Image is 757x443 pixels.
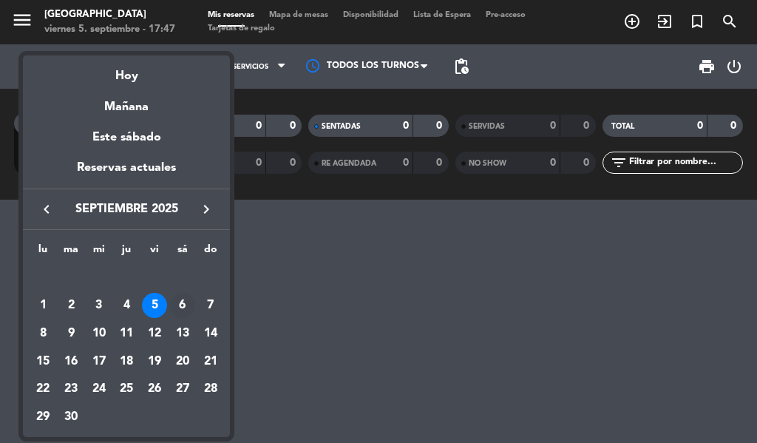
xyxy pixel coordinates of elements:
td: 11 de septiembre de 2025 [113,319,141,348]
button: keyboard_arrow_left [33,200,60,219]
span: septiembre 2025 [60,200,193,219]
td: 30 de septiembre de 2025 [57,403,85,431]
td: 27 de septiembre de 2025 [169,376,197,404]
div: 23 [58,377,84,402]
div: 5 [142,293,167,318]
div: 15 [30,349,55,374]
td: 28 de septiembre de 2025 [197,376,225,404]
div: 14 [198,321,223,346]
div: 19 [142,349,167,374]
td: 1 de septiembre de 2025 [29,292,57,320]
i: keyboard_arrow_left [38,200,55,218]
th: domingo [197,241,225,264]
td: 29 de septiembre de 2025 [29,403,57,431]
div: 28 [198,377,223,402]
td: 2 de septiembre de 2025 [57,292,85,320]
th: viernes [140,241,169,264]
th: sábado [169,241,197,264]
td: 6 de septiembre de 2025 [169,292,197,320]
div: Hoy [23,55,230,86]
td: 22 de septiembre de 2025 [29,376,57,404]
div: 17 [86,349,112,374]
div: 9 [58,321,84,346]
td: 26 de septiembre de 2025 [140,376,169,404]
div: 29 [30,405,55,430]
div: Reservas actuales [23,158,230,189]
div: Mañana [23,87,230,117]
td: 14 de septiembre de 2025 [197,319,225,348]
td: 3 de septiembre de 2025 [85,292,113,320]
td: 17 de septiembre de 2025 [85,348,113,376]
td: 10 de septiembre de 2025 [85,319,113,348]
i: keyboard_arrow_right [197,200,215,218]
td: 7 de septiembre de 2025 [197,292,225,320]
td: 4 de septiembre de 2025 [113,292,141,320]
div: 30 [58,405,84,430]
div: 25 [114,377,139,402]
div: 2 [58,293,84,318]
div: Este sábado [23,117,230,158]
button: keyboard_arrow_right [193,200,220,219]
td: SEP. [29,264,224,292]
td: 24 de septiembre de 2025 [85,376,113,404]
div: 16 [58,349,84,374]
div: 4 [114,293,139,318]
td: 21 de septiembre de 2025 [197,348,225,376]
td: 25 de septiembre de 2025 [113,376,141,404]
th: jueves [113,241,141,264]
div: 18 [114,349,139,374]
td: 20 de septiembre de 2025 [169,348,197,376]
div: 22 [30,377,55,402]
div: 10 [86,321,112,346]
div: 21 [198,349,223,374]
td: 13 de septiembre de 2025 [169,319,197,348]
th: miércoles [85,241,113,264]
div: 20 [170,349,195,374]
div: 26 [142,377,167,402]
th: lunes [29,241,57,264]
div: 12 [142,321,167,346]
div: 13 [170,321,195,346]
div: 27 [170,377,195,402]
td: 18 de septiembre de 2025 [113,348,141,376]
td: 5 de septiembre de 2025 [140,292,169,320]
div: 6 [170,293,195,318]
div: 11 [114,321,139,346]
div: 24 [86,377,112,402]
td: 8 de septiembre de 2025 [29,319,57,348]
td: 23 de septiembre de 2025 [57,376,85,404]
div: 8 [30,321,55,346]
div: 7 [198,293,223,318]
td: 19 de septiembre de 2025 [140,348,169,376]
td: 12 de septiembre de 2025 [140,319,169,348]
td: 16 de septiembre de 2025 [57,348,85,376]
div: 1 [30,293,55,318]
td: 9 de septiembre de 2025 [57,319,85,348]
th: martes [57,241,85,264]
td: 15 de septiembre de 2025 [29,348,57,376]
div: 3 [86,293,112,318]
